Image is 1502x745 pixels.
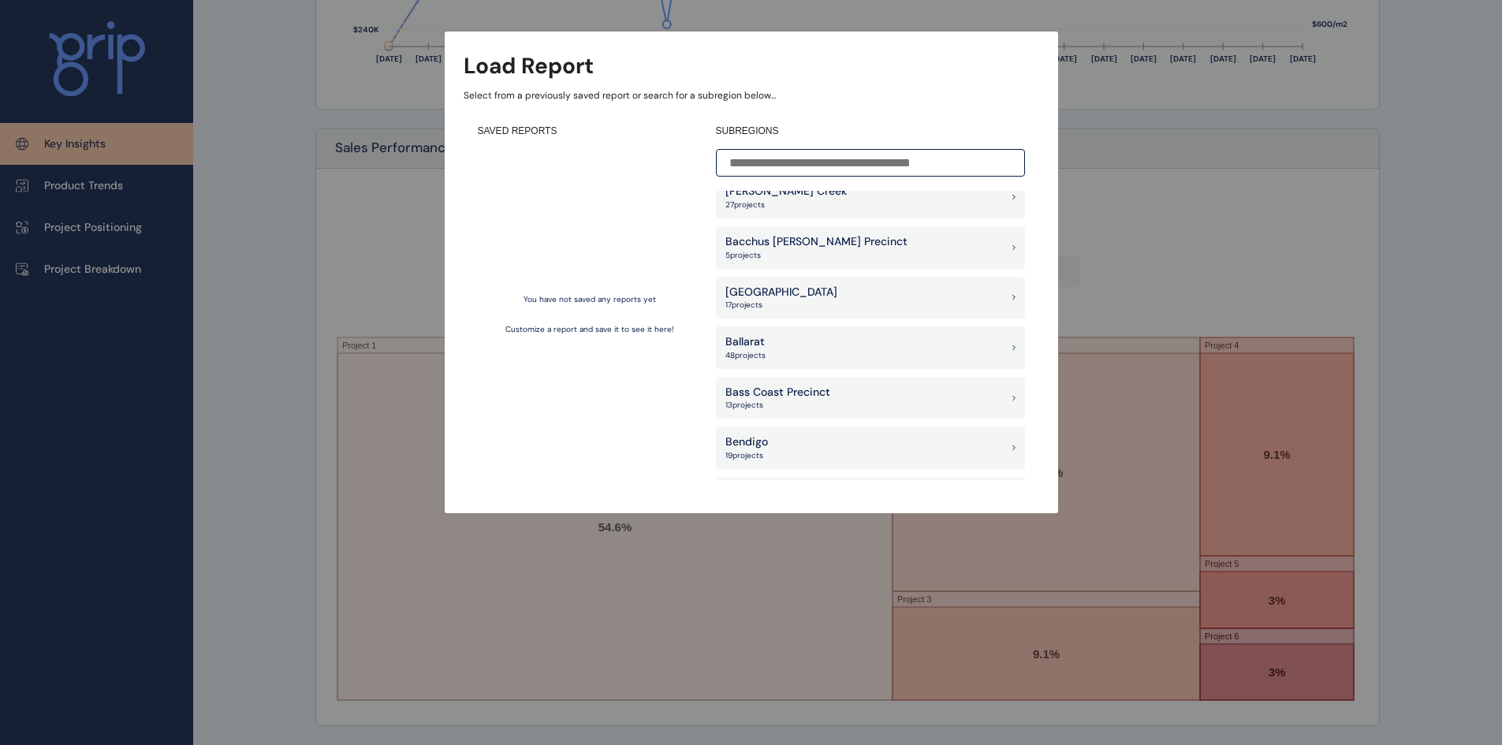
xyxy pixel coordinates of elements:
p: 19 project s [725,450,768,461]
p: 5 project s [725,250,908,261]
p: Bacchus [PERSON_NAME] Precinct [725,234,908,250]
h3: Load Report [464,50,594,81]
p: [PERSON_NAME] Creek [725,184,847,199]
p: 17 project s [725,300,837,311]
p: Customize a report and save it to see it here! [505,324,674,335]
p: 48 project s [725,350,766,361]
p: 27 project s [725,199,847,210]
h4: SAVED REPORTS [478,125,702,138]
p: Ballarat [725,334,766,350]
h4: SUBREGIONS [716,125,1025,138]
p: Select from a previously saved report or search for a subregion below... [464,89,1039,102]
p: Bass Coast Precinct [725,385,830,400]
p: [GEOGRAPHIC_DATA] [725,285,837,300]
p: You have not saved any reports yet [524,294,656,305]
p: Bendigo [725,434,768,450]
p: 13 project s [725,400,830,411]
